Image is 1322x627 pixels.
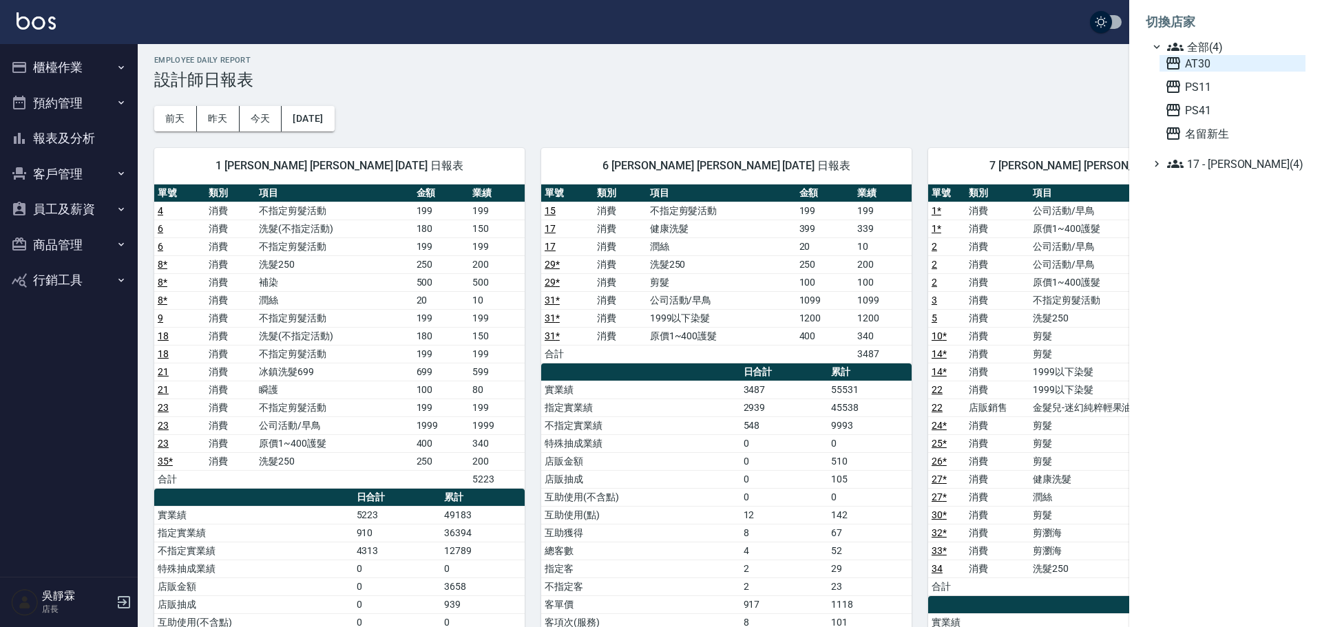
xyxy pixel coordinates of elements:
[1165,102,1300,118] span: PS41
[1165,55,1300,72] span: AT30
[1146,6,1305,39] li: 切換店家
[1165,125,1300,142] span: 名留新生
[1167,156,1300,172] span: 17 - [PERSON_NAME](4)
[1165,78,1300,95] span: PS11
[1167,39,1300,55] span: 全部(4)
